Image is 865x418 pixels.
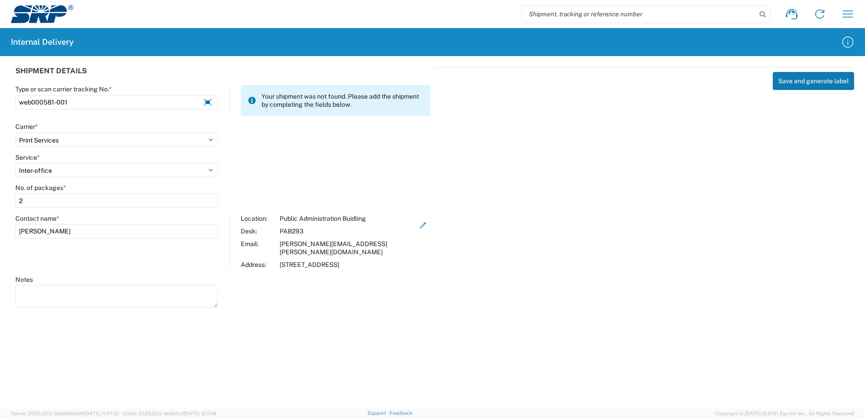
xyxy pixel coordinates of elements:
[390,410,413,416] a: Feedback
[15,153,40,161] label: Service
[184,411,216,416] span: [DATE] 12:11:14
[773,72,854,90] button: Save and generate label
[241,261,275,269] div: Address:
[261,92,423,109] span: Your shipment was not found. Please add the shipment by completing the fields below.
[15,184,66,192] label: No. of packages
[15,85,112,93] label: Type or scan carrier tracking No.
[241,214,275,223] div: Location:
[15,123,38,131] label: Carrier
[280,214,416,223] div: Public Administration Buidling
[280,261,416,269] div: [STREET_ADDRESS]
[123,411,216,416] span: Client: 2025.20.0-8c6e0cf
[280,227,416,235] div: PAB293
[11,37,74,47] h2: Internal Delivery
[241,227,275,235] div: Desk:
[15,275,33,284] label: Notes
[280,240,416,256] div: [PERSON_NAME][EMAIL_ADDRESS][PERSON_NAME][DOMAIN_NAME]
[85,411,119,416] span: [DATE] 11:47:12
[241,240,275,256] div: Email:
[715,409,854,418] span: Copyright © [DATE]-[DATE] Agistix Inc., All Rights Reserved
[15,214,59,223] label: Contact name
[367,410,390,416] a: Support
[11,5,73,23] img: srp
[15,67,430,85] div: SHIPMENT DETAILS
[522,5,756,23] input: Shipment, tracking or reference number
[11,411,119,416] span: Server: 2025.20.0-5efa686e39f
